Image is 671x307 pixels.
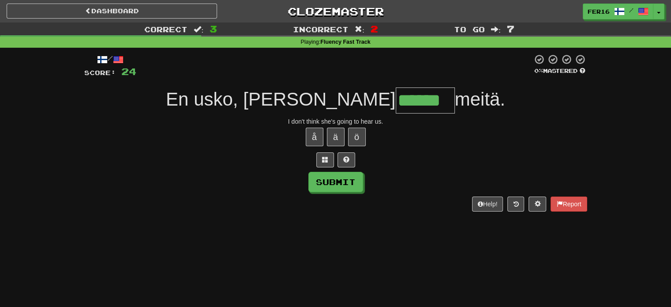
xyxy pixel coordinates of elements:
div: I don't think she's going to hear us. [84,117,587,126]
span: 3 [210,23,217,34]
button: Switch sentence to multiple choice alt+p [316,152,334,167]
button: å [306,128,323,146]
span: To go [454,25,485,34]
div: Mastered [532,67,587,75]
span: : [194,26,203,33]
a: Fer16 / [583,4,653,19]
span: 7 [507,23,514,34]
button: Submit [308,172,363,192]
span: : [491,26,501,33]
span: Incorrect [293,25,349,34]
span: Correct [144,25,187,34]
span: / [629,7,634,13]
button: ö [348,128,366,146]
a: Clozemaster [230,4,441,19]
span: 2 [371,23,378,34]
button: Single letter hint - you only get 1 per sentence and score half the points! alt+h [337,152,355,167]
span: : [355,26,364,33]
button: Report [551,197,587,212]
span: 0 % [534,67,543,74]
span: 24 [121,66,136,77]
button: ä [327,128,345,146]
span: Score: [84,69,116,76]
strong: Fluency Fast Track [320,39,370,45]
button: Help! [472,197,503,212]
a: Dashboard [7,4,217,19]
span: meitä. [455,89,505,110]
button: Round history (alt+y) [507,197,524,212]
span: Fer16 [588,8,610,15]
span: En usko, [PERSON_NAME] [166,89,396,110]
div: / [84,54,136,65]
